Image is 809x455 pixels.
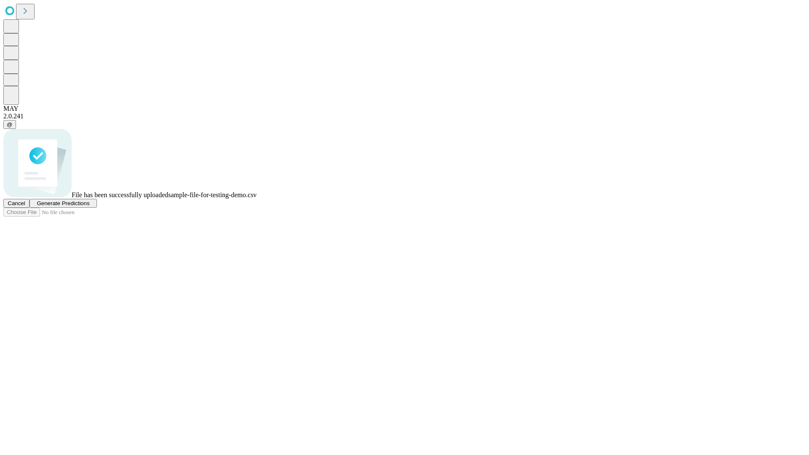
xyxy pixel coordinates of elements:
div: 2.0.241 [3,112,806,120]
span: File has been successfully uploaded [72,191,168,198]
button: Generate Predictions [29,199,97,208]
span: Generate Predictions [37,200,89,206]
button: @ [3,120,16,129]
button: Cancel [3,199,29,208]
div: MAY [3,105,806,112]
span: Cancel [8,200,25,206]
span: sample-file-for-testing-demo.csv [168,191,257,198]
span: @ [7,121,13,128]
